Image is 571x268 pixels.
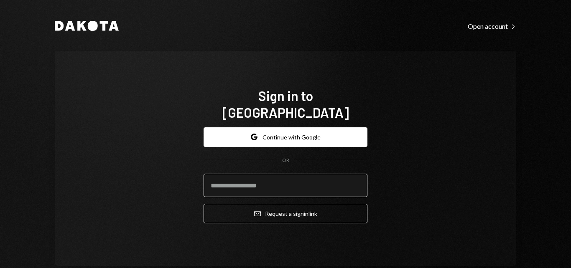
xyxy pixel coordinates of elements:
h1: Sign in to [GEOGRAPHIC_DATA] [204,87,367,121]
div: Open account [468,22,516,30]
div: OR [282,157,289,164]
button: Request a signinlink [204,204,367,223]
a: Open account [468,21,516,30]
button: Continue with Google [204,127,367,147]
